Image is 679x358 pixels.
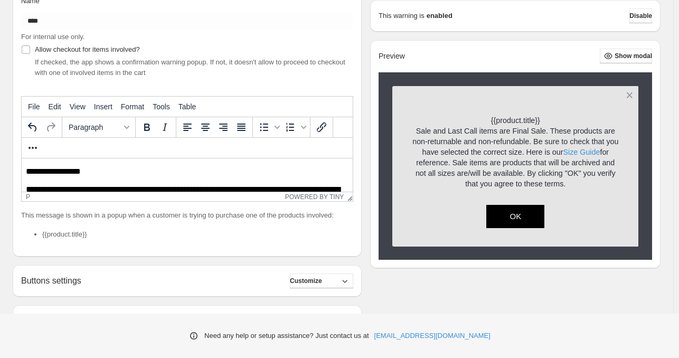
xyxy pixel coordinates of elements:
[255,118,281,136] div: Bullet list
[21,276,81,286] h2: Buttons settings
[70,102,86,111] span: View
[290,274,353,288] button: Customize
[28,102,40,111] span: File
[22,158,353,192] iframe: Rich Text Area
[121,102,144,111] span: Format
[427,11,452,21] strong: enabled
[629,8,652,23] button: Disable
[313,118,331,136] button: Insert/edit link
[486,205,544,228] button: OK
[178,102,196,111] span: Table
[281,118,308,136] div: Numbered list
[153,102,170,111] span: Tools
[196,118,214,136] button: Align center
[379,11,425,21] p: This warning is
[615,52,652,60] span: Show modal
[411,115,620,126] p: {{product.title}}
[411,126,620,189] p: Sale and Last Call items are Final Sale. These products are non-returnable and non-refundable. Be...
[69,123,120,131] span: Paragraph
[26,193,30,201] div: p
[49,102,61,111] span: Edit
[344,192,353,201] div: Resize
[563,148,600,156] a: Size Guide
[21,33,84,41] span: For internal use only.
[178,118,196,136] button: Align left
[94,102,112,111] span: Insert
[42,229,353,240] li: {{product.title}}
[374,331,491,341] a: [EMAIL_ADDRESS][DOMAIN_NAME]
[21,210,353,221] p: This message is shown in a popup when a customer is trying to purchase one of the products involved:
[24,139,42,157] button: More...
[138,118,156,136] button: Bold
[35,45,140,53] span: Allow checkout for items involved?
[214,118,232,136] button: Align right
[24,118,42,136] button: Undo
[4,8,327,65] body: Rich Text Area. Press ALT-0 for help.
[64,118,133,136] button: Formats
[35,58,345,77] span: If checked, the app shows a confirmation warning popup. If not, it doesn't allow to proceed to ch...
[290,277,322,285] span: Customize
[156,118,174,136] button: Italic
[232,118,250,136] button: Justify
[285,193,344,201] a: Powered by Tiny
[379,52,405,61] h2: Preview
[629,12,652,20] span: Disable
[42,118,60,136] button: Redo
[600,49,652,63] button: Show modal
